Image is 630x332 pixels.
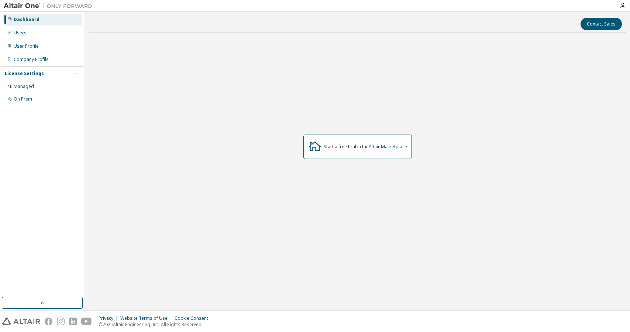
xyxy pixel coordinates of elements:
div: Website Terms of Use [120,315,175,321]
img: youtube.svg [81,318,92,325]
div: Dashboard [14,17,39,23]
div: Cookie Consent [175,315,213,321]
div: On Prem [14,96,32,102]
img: altair_logo.svg [2,318,40,325]
div: License Settings [5,71,44,77]
div: Start a free trial in the [324,144,407,150]
div: Users [14,30,27,36]
img: instagram.svg [57,318,65,325]
button: Contact Sales [581,18,622,30]
p: © 2025 Altair Engineering, Inc. All Rights Reserved. [99,321,213,328]
div: Company Profile [14,57,49,62]
div: User Profile [14,43,39,49]
div: Managed [14,84,34,89]
img: facebook.svg [45,318,52,325]
div: Privacy [99,315,120,321]
img: linkedin.svg [69,318,77,325]
a: Altair Marketplace [369,143,407,150]
img: Altair One [4,2,96,10]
